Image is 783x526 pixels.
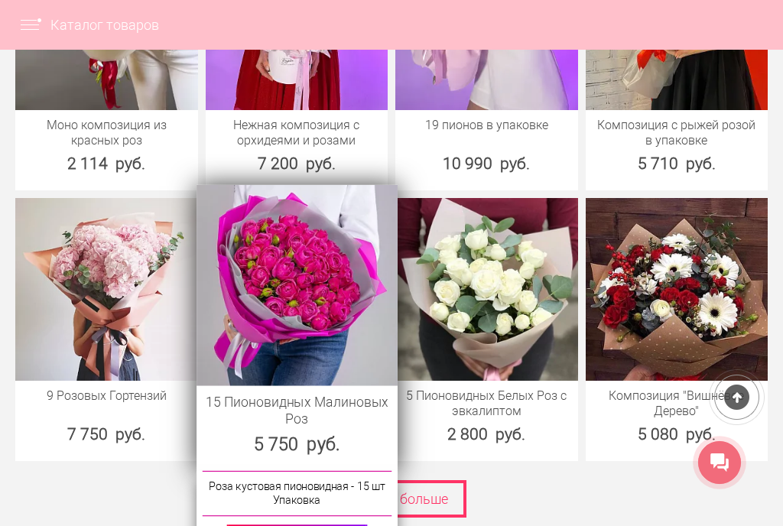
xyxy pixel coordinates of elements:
[403,118,570,133] a: 19 пионов в упаковке
[395,152,578,175] div: 10 990 руб.
[15,198,198,381] img: 9 Розовых Гортензий
[23,388,190,404] a: 9 Розовых Гортензий
[202,471,391,516] div: Роза кустовая пионовидная - 15 шт Упаковка
[395,198,578,381] img: 5 Пионовидных Белых Роз с эвкалиптом
[213,118,381,148] a: Нежная композиция с орхидеями и розами
[15,423,198,446] div: 7 750 руб.
[403,388,570,419] a: 5 Пионовидных Белых Роз с эвкалиптом
[15,152,198,175] div: 2 114 руб.
[23,118,190,148] a: Моно композиция из красных роз
[586,198,768,381] img: Композиция "Вишнёвое Дерево"
[197,432,397,457] div: 5 750 руб.
[586,423,768,446] div: 5 080 руб.
[586,152,768,175] div: 5 710 руб.
[205,394,388,427] a: 15 Пионовидных Малиновых Роз
[197,185,397,385] img: 15 Пионовидных Малиновых Роз
[206,152,388,175] div: 7 200 руб.
[593,388,761,419] a: Композиция "Вишнёвое Дерево"
[593,118,761,148] a: Композиция с рыжей розой в упаковке
[395,423,578,446] div: 2 800 руб.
